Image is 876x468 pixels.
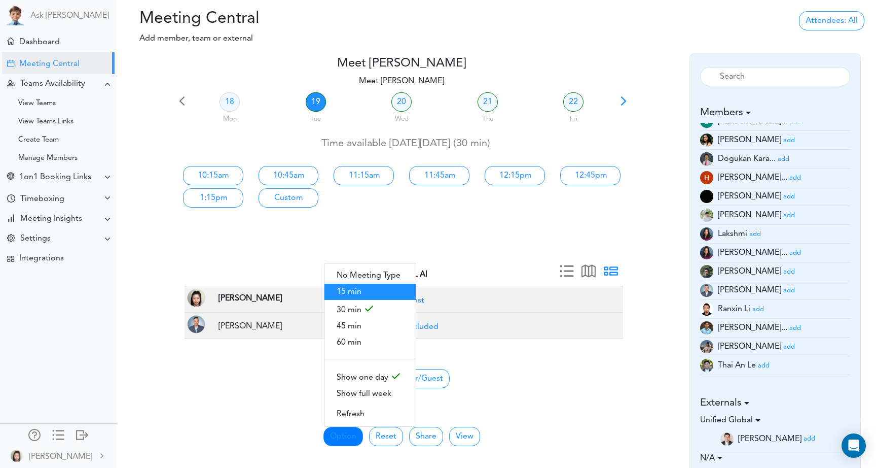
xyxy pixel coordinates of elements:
[188,110,272,124] div: Mon
[752,306,764,313] small: add
[783,287,795,294] small: add
[749,230,761,238] a: add
[700,152,713,165] img: Z
[783,344,795,350] small: add
[718,268,781,276] span: [PERSON_NAME]
[187,289,205,307] img: Emily(emilym22003@gmail.com, Employee at Los Angeles, CA, US)
[783,343,795,351] a: add
[175,97,189,112] span: Previous 7 days
[216,290,284,305] span: Employee at Los Angeles, CA, US
[324,406,416,422] span: Refresh
[11,450,23,462] img: 9k=
[19,38,60,47] div: Dashboard
[18,119,74,124] div: View Teams Links
[718,324,787,332] span: [PERSON_NAME]...
[446,110,530,124] div: Thu
[718,249,787,257] span: [PERSON_NAME]...
[1,444,116,467] a: [PERSON_NAME]
[220,92,240,112] a: 18
[407,323,439,331] a: Included for meeting
[700,133,713,147] img: wktLqiEerNXlgAAAABJRU5ErkJggg==
[783,193,795,200] small: add
[700,171,713,184] img: AHqZkVmA8mTSAAAAAElFTkSuQmCC
[274,110,358,124] div: Tue
[409,427,443,446] a: Share
[409,166,469,185] a: 11:45am
[700,375,850,394] li: Tester (torajlal@gmail.com)
[718,136,781,144] span: [PERSON_NAME]
[360,110,444,124] div: Wed
[175,56,629,71] h4: Meet [PERSON_NAME]
[700,284,713,297] img: BWv8PPf8N0ctf3JvtTlAAAAAASUVORK5CYII=
[700,454,850,463] h6: N/A
[778,156,789,162] small: add
[718,211,781,219] span: [PERSON_NAME]
[7,60,14,67] div: Create Meeting
[799,11,864,30] a: Attendees: All
[324,367,416,386] span: Show one day
[700,227,713,241] img: 9k=
[20,214,82,224] div: Meeting Insights
[478,92,498,112] a: 21
[306,92,326,112] a: 19
[789,324,801,332] a: add
[700,107,850,119] h5: Members
[216,318,284,333] span: Founder/CEO at Palo Alto, CA, USA
[700,416,850,425] h6: Unified Global
[700,303,713,316] img: Z
[783,211,795,219] a: add
[323,427,363,446] button: Option
[700,338,850,356] li: Software Engineer (saitata7@gmail.com)
[616,97,631,112] span: Next 7 days
[560,166,620,185] a: 12:45pm
[700,206,850,225] li: Marketing Executive (jillian@teamcalendar.ai)
[783,286,795,294] a: add
[700,359,713,372] img: AftpARC50YqwAAAAAElFTkSuQmCC
[700,319,850,338] li: INFORMATION SECURITY ANALYST (syedafna@buffalo.edu)
[334,166,394,185] a: 11:15am
[700,131,850,150] li: Software Engineer (bhavi@teamcalendar.ai)
[700,281,850,300] li: Founder/CEO (raj@teamcalendar.ai)
[789,250,801,256] small: add
[449,427,480,446] button: View
[52,429,64,443] a: Change side menu
[842,433,866,458] div: Open Intercom Messenger
[758,361,770,370] a: add
[124,32,362,45] p: Add member, team or external
[5,5,25,25] img: Powered by TEAMCAL AI
[218,294,282,303] strong: [PERSON_NAME]
[789,325,801,331] small: add
[183,188,243,208] a: 1:15pm
[485,166,545,185] a: 12:15pm
[183,166,243,185] a: 10:15am
[324,268,416,284] a: No Meeting Type
[7,255,14,262] div: TEAMCAL AI Workflow Apps
[324,386,416,402] span: Show full week
[324,318,416,335] span: 45 min
[700,225,850,244] li: Head of Product (lakshmicchava@gmail.com)
[804,434,815,443] a: add
[700,190,713,203] img: 9k=
[20,79,85,89] div: Teams Availability
[324,263,416,427] div: Option
[324,300,416,318] span: 30 min
[7,38,14,45] div: Meeting Dashboard
[789,249,801,257] a: add
[783,212,795,219] small: add
[532,110,616,124] div: Fri
[783,192,795,200] a: add
[259,188,319,208] a: Custom
[758,362,770,369] small: add
[718,286,781,294] span: [PERSON_NAME]
[700,397,850,409] h5: Externals
[28,429,41,443] a: Manage Members and Externals
[700,67,850,86] input: Search
[700,169,850,187] li: Employee (hitashamehta.design@gmail.com)
[18,101,56,106] div: View Teams
[720,430,850,448] li: TAX PARTNER (a.flores@unified-accounting.com)
[718,174,787,182] span: [PERSON_NAME]...
[718,155,776,163] span: Dogukan Kara...
[187,315,205,333] img: image
[700,262,850,281] li: Employee (lanhuichen001@gmail.com)
[259,166,319,185] a: 10:45am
